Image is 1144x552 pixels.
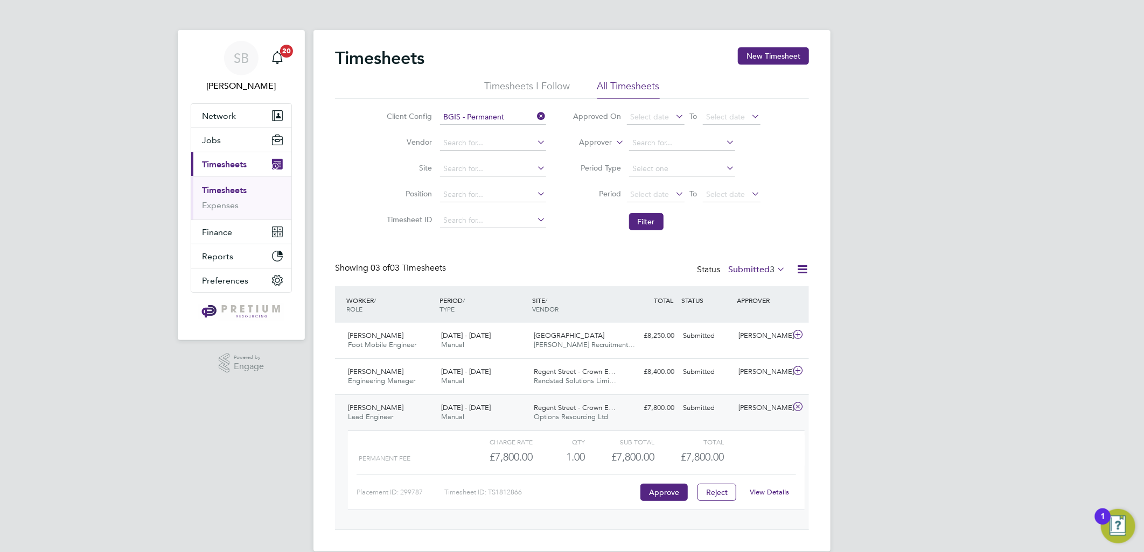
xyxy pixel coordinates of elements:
div: £7,800.00 [463,448,533,466]
span: Lead Engineer [348,412,393,421]
span: Jobs [202,135,221,145]
span: Manual [441,412,464,421]
span: 03 of [371,263,390,273]
div: WORKER [344,291,437,319]
span: Network [202,111,236,121]
a: Expenses [202,200,239,210]
span: TOTAL [654,296,673,305]
span: [PERSON_NAME] [348,403,403,412]
a: SB[PERSON_NAME] [191,41,292,93]
span: 3 [770,264,775,275]
span: [DATE] - [DATE] [441,403,491,412]
div: 1.00 [533,448,585,466]
span: 20 [280,45,293,58]
span: / [374,296,376,305]
div: APPROVER [735,291,791,310]
button: Open Resource Center, 1 new notification [1101,509,1135,543]
div: £7,800.00 [623,399,679,417]
div: 1 [1100,516,1105,530]
span: Select date [631,189,669,199]
div: Timesheets [191,176,291,220]
button: Network [191,104,291,128]
label: Vendor [384,137,433,147]
div: Total [654,435,724,448]
div: Placement ID: 299787 [357,484,444,501]
div: QTY [533,435,585,448]
span: / [463,296,465,305]
span: Randstad Solutions Limi… [534,376,617,385]
div: SITE [530,291,623,319]
span: VENDOR [533,305,559,313]
div: Submitted [679,363,735,381]
span: TYPE [440,305,455,313]
div: Status [697,263,787,278]
div: Submitted [679,399,735,417]
span: Timesheets [202,159,247,169]
a: Timesheets [202,185,247,195]
span: Manual [441,340,464,349]
span: [PERSON_NAME] Recruitment… [534,340,636,349]
input: Select one [629,161,735,176]
h2: Timesheets [335,47,424,69]
span: ROLE [346,305,362,313]
span: [GEOGRAPHIC_DATA] [534,331,605,340]
label: Approver [564,137,612,148]
span: Regent Street - Crown E… [534,403,616,412]
span: Engineering Manager [348,376,415,385]
span: 03 Timesheets [371,263,446,273]
button: Jobs [191,128,291,152]
label: Period [573,189,622,199]
a: Go to home page [191,303,292,321]
button: Approve [640,484,688,501]
div: £7,800.00 [585,448,654,466]
nav: Main navigation [178,30,305,340]
a: 20 [267,41,288,75]
div: [PERSON_NAME] [735,363,791,381]
li: Timesheets I Follow [485,80,570,99]
span: To [687,187,701,201]
span: Sasha Baird [191,80,292,93]
input: Search for... [440,110,546,125]
button: New Timesheet [738,47,809,65]
a: Powered byEngage [219,353,264,373]
label: Timesheet ID [384,215,433,224]
div: £8,400.00 [623,363,679,381]
span: [PERSON_NAME] [348,331,403,340]
span: Options Resourcing Ltd [534,412,609,421]
span: Engage [234,362,264,371]
span: £7,800.00 [681,450,724,463]
div: STATUS [679,291,735,310]
span: Foot Mobile Engineer [348,340,416,349]
label: Submitted [728,264,785,275]
input: Search for... [440,161,546,176]
img: pretium-logo-retina.png [199,303,283,321]
span: Select date [707,189,745,199]
li: All Timesheets [597,80,660,99]
label: Period Type [573,163,622,173]
span: [PERSON_NAME] [348,367,403,376]
button: Timesheets [191,152,291,176]
div: Showing [335,263,448,274]
span: Reports [202,251,233,261]
div: Charge rate [463,435,533,448]
span: Manual [441,376,464,385]
div: PERIOD [437,291,530,319]
label: Position [384,189,433,199]
span: Regent Street - Crown E… [534,367,616,376]
span: [DATE] - [DATE] [441,331,491,340]
span: Permanent Fee [359,455,410,462]
input: Search for... [440,213,546,228]
span: [DATE] - [DATE] [441,367,491,376]
span: / [546,296,548,305]
label: Client Config [384,111,433,121]
button: Preferences [191,268,291,292]
span: SB [234,51,249,65]
span: Select date [707,112,745,122]
span: Preferences [202,275,248,286]
button: Filter [629,213,664,230]
div: £8,250.00 [623,327,679,345]
span: To [687,109,701,123]
div: Sub Total [585,435,654,448]
span: Powered by [234,353,264,362]
div: [PERSON_NAME] [735,327,791,345]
